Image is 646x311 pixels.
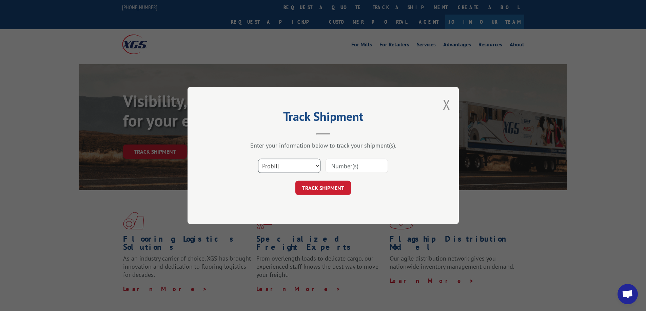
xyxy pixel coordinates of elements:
[221,112,425,125] h2: Track Shipment
[443,95,450,113] button: Close modal
[295,181,351,195] button: TRACK SHIPMENT
[221,141,425,149] div: Enter your information below to track your shipment(s).
[326,159,388,173] input: Number(s)
[618,284,638,304] div: Open chat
